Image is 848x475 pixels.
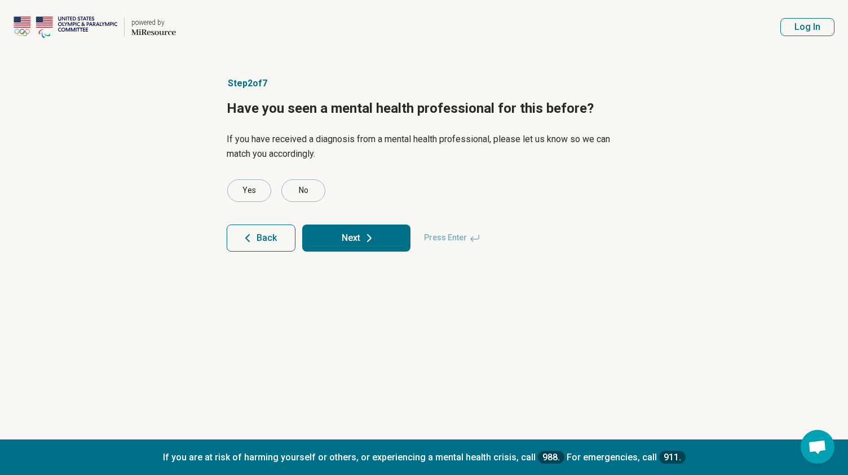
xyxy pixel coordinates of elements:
[281,179,325,202] div: No
[227,132,621,161] p: If you have received a diagnosis from a mental health professional, please let us know so we can ...
[14,14,117,41] img: USOPC
[801,430,834,464] div: Open chat
[659,451,686,464] a: 911.
[257,234,277,243] span: Back
[538,451,564,464] a: 988.
[302,225,410,252] button: Next
[227,77,621,90] p: Step 2 of 7
[11,451,837,464] p: If you are at risk of harming yourself or others, or experiencing a mental health crisis, call Fo...
[131,17,176,28] div: powered by
[227,179,271,202] div: Yes
[417,225,487,252] span: Press Enter
[780,18,834,36] button: Log In
[227,99,621,118] h1: Have you seen a mental health professional for this before?
[14,14,176,41] a: USOPCpowered by
[227,225,295,252] button: Back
